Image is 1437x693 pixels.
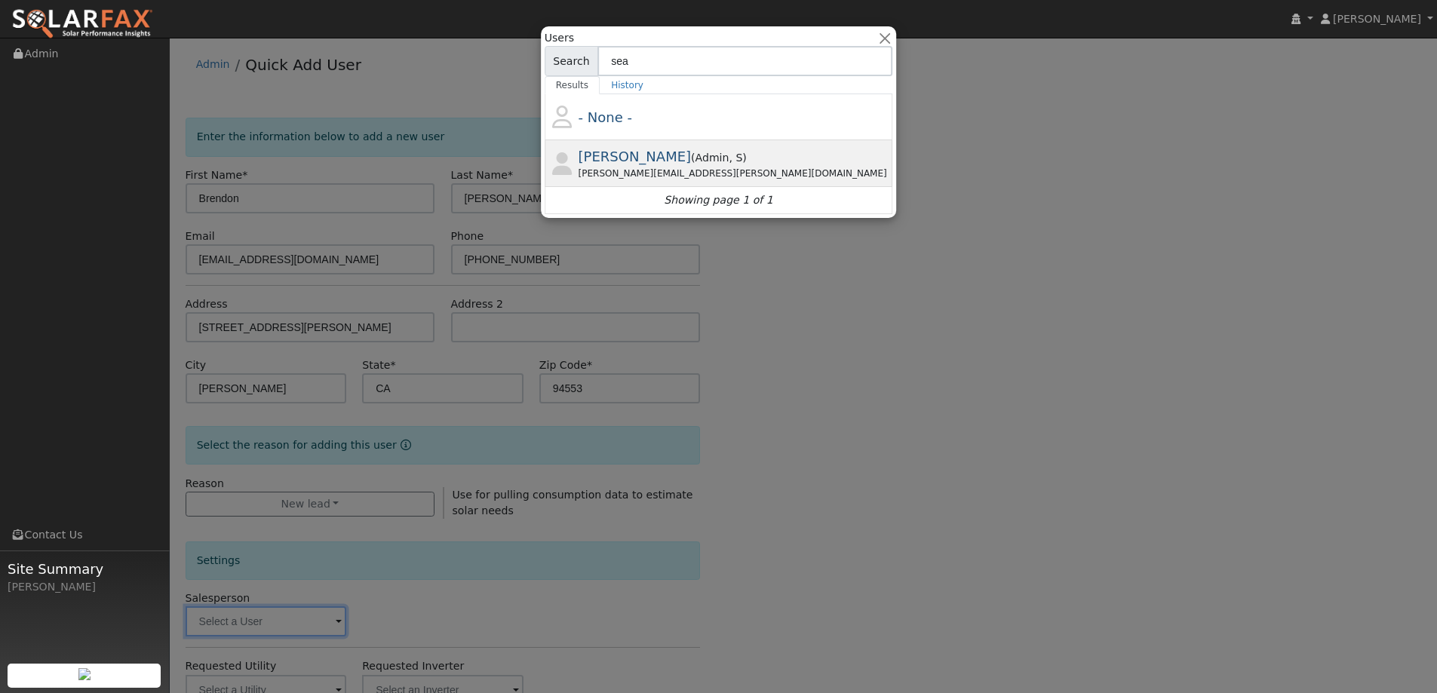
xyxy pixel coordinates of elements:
[78,668,91,680] img: retrieve
[691,152,747,164] span: ( )
[8,579,161,595] div: [PERSON_NAME]
[579,109,632,125] span: - None -
[664,192,772,208] i: Showing page 1 of 1
[579,167,890,180] div: [PERSON_NAME][EMAIL_ADDRESS][PERSON_NAME][DOMAIN_NAME]
[545,76,600,94] a: Results
[545,30,574,46] span: Users
[11,8,153,40] img: SolarFax
[600,76,655,94] a: History
[545,46,598,76] span: Search
[729,152,742,164] span: Salesperson
[1333,13,1421,25] span: [PERSON_NAME]
[8,559,161,579] span: Site Summary
[695,152,729,164] span: Admin
[579,149,692,164] span: [PERSON_NAME]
